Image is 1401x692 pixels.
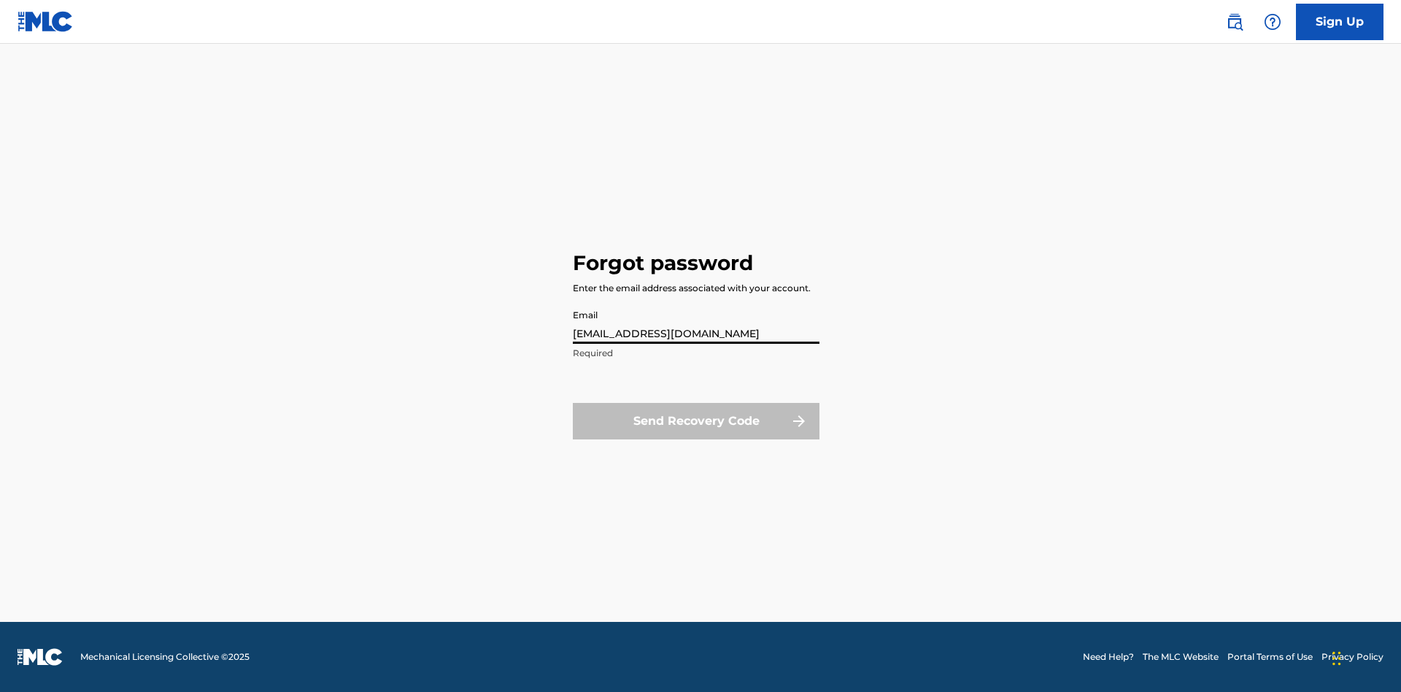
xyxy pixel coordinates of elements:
[1264,13,1281,31] img: help
[573,250,753,276] h3: Forgot password
[1143,650,1219,664] a: The MLC Website
[1328,622,1401,692] iframe: Chat Widget
[18,11,74,32] img: MLC Logo
[573,347,819,360] p: Required
[1321,650,1383,664] a: Privacy Policy
[80,650,250,664] span: Mechanical Licensing Collective © 2025
[1220,7,1249,36] a: Public Search
[18,648,63,666] img: logo
[1332,637,1341,680] div: Drag
[573,282,811,295] div: Enter the email address associated with your account.
[1083,650,1134,664] a: Need Help?
[1226,13,1243,31] img: search
[1296,4,1383,40] a: Sign Up
[1258,7,1287,36] div: Help
[1227,650,1313,664] a: Portal Terms of Use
